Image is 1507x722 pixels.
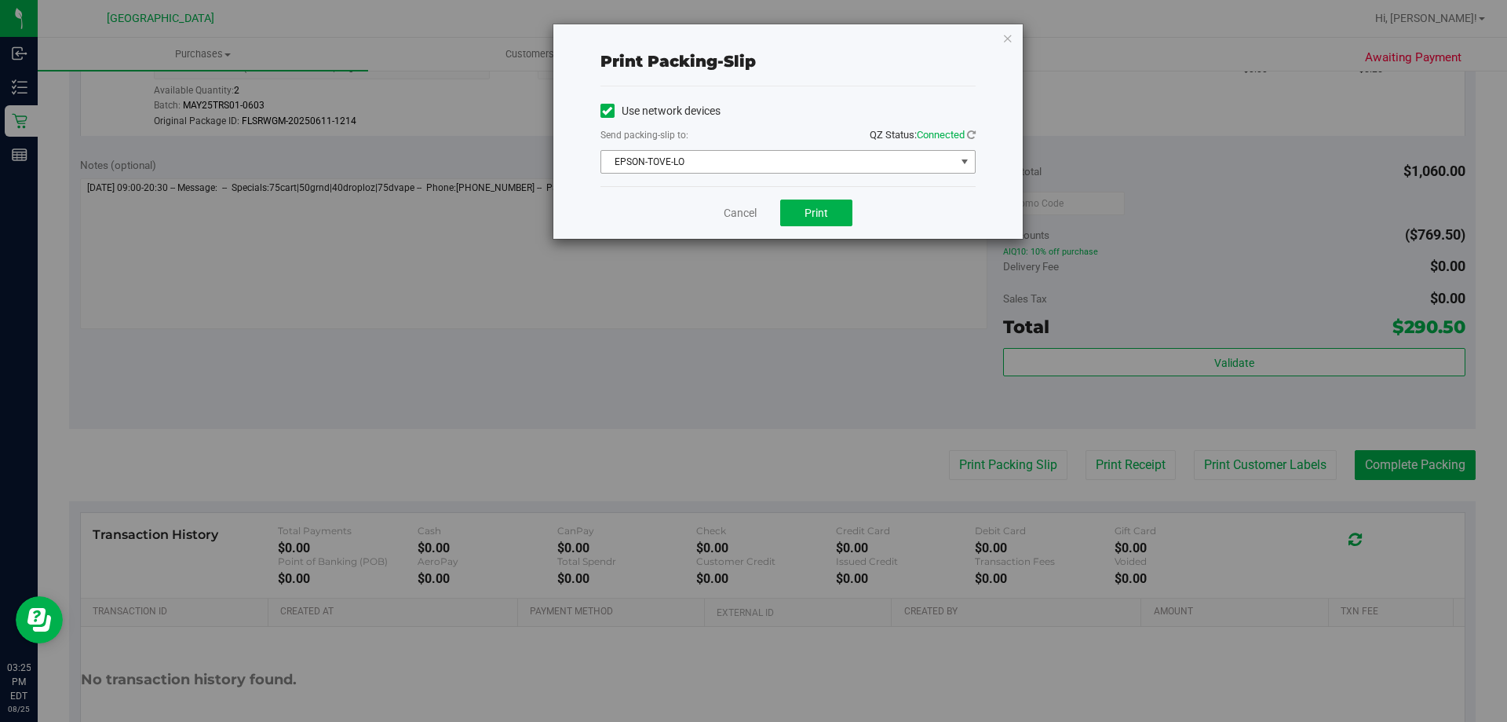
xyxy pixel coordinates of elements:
[16,596,63,643] iframe: Resource center
[600,128,688,142] label: Send packing-slip to:
[917,129,965,141] span: Connected
[954,151,974,173] span: select
[870,129,976,141] span: QZ Status:
[601,151,955,173] span: EPSON-TOVE-LO
[780,200,852,226] button: Print
[805,207,828,219] span: Print
[600,103,721,119] label: Use network devices
[600,52,756,71] span: Print packing-slip
[724,205,757,222] a: Cancel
